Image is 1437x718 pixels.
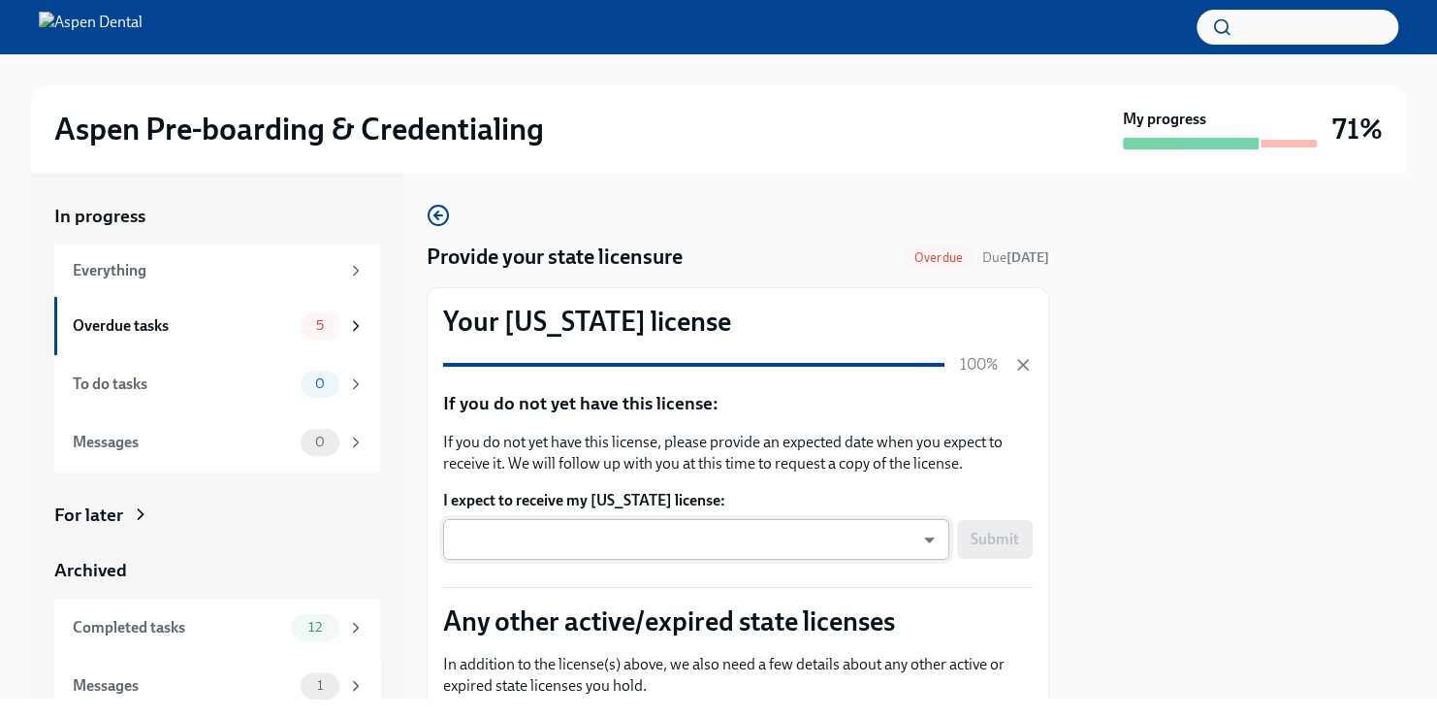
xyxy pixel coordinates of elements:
[903,250,974,265] span: Overdue
[443,654,1033,697] p: In addition to the license(s) above, we also need a few details about any other active or expired...
[73,432,293,453] div: Messages
[443,391,1033,416] p: If you do not yet have this license:
[427,243,683,272] h4: Provide your state licensure
[297,620,333,635] span: 12
[443,432,1033,474] p: If you do not yet have this license, please provide an expected date when you expect to receive i...
[54,204,380,229] a: In progress
[73,315,293,337] div: Overdue tasks
[54,297,380,355] a: Overdue tasks5
[54,413,380,472] a: Messages0
[305,678,335,693] span: 1
[443,304,1033,339] p: Your [US_STATE] license
[54,245,380,297] a: Everything
[54,657,380,715] a: Messages1
[1123,109,1206,130] strong: My progress
[54,110,544,148] h2: Aspen Pre-boarding & Credentialing
[304,318,335,333] span: 5
[303,376,336,391] span: 0
[54,599,380,657] a: Completed tasks12
[1332,112,1383,147] h3: 71%
[443,519,949,560] div: ​
[73,260,339,281] div: Everything
[73,617,283,638] div: Completed tasks
[54,503,123,528] div: For later
[1006,249,1049,266] strong: [DATE]
[54,355,380,413] a: To do tasks0
[39,12,143,43] img: Aspen Dental
[443,604,1033,638] p: Any other active/expired state licenses
[443,490,1033,511] label: I expect to receive my [US_STATE] license:
[54,558,380,583] a: Archived
[303,435,336,449] span: 0
[982,249,1049,266] span: Due
[960,354,998,375] p: 100%
[73,675,293,697] div: Messages
[54,503,380,528] a: For later
[73,374,293,395] div: To do tasks
[982,248,1049,267] span: July 20th, 2025 09:00
[1013,355,1033,375] button: Cancel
